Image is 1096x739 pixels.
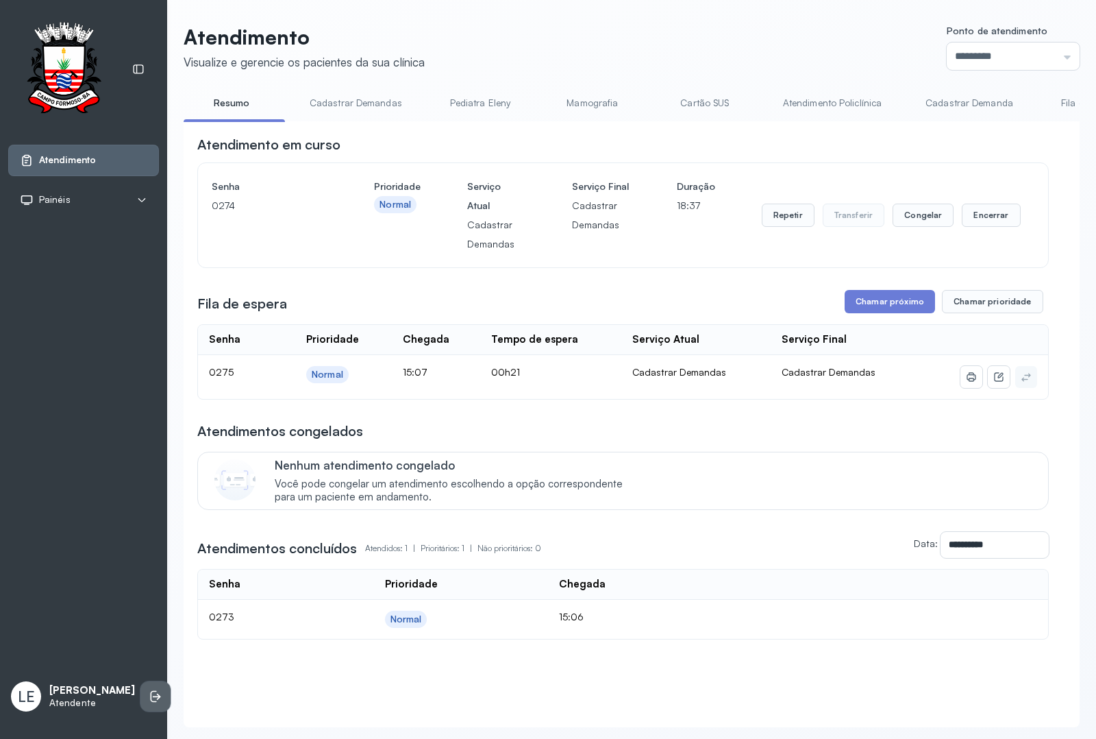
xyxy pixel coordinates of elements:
button: Repetir [762,204,814,227]
h4: Serviço Atual [467,177,525,215]
button: Chamar prioridade [942,290,1043,313]
span: Painéis [39,194,71,206]
span: 15:06 [559,611,584,622]
a: Cadastrar Demandas [296,92,416,114]
span: Cadastrar Demandas [782,366,875,378]
div: Senha [209,333,240,346]
p: Prioritários: 1 [421,539,477,558]
span: 0275 [209,366,234,378]
span: 00h21 [491,366,520,378]
p: Atendidos: 1 [365,539,421,558]
h3: Atendimento em curso [197,135,340,154]
div: Normal [390,614,422,625]
button: Congelar [893,204,954,227]
div: Senha [209,578,240,591]
span: | [470,543,472,553]
h4: Duração [677,177,715,196]
img: Logotipo do estabelecimento [14,22,113,117]
div: Prioridade [306,333,359,346]
img: Imagem de CalloutCard [214,459,256,500]
h3: Fila de espera [197,294,287,313]
p: 18:37 [677,196,715,215]
a: Cartão SUS [657,92,753,114]
div: Normal [379,199,411,210]
button: Transferir [823,204,885,227]
span: 15:07 [403,366,427,378]
p: Nenhum atendimento congelado [275,458,637,472]
a: Atendimento Policlínica [769,92,895,114]
p: Cadastrar Demandas [467,215,525,254]
a: Cadastrar Demanda [912,92,1027,114]
h4: Senha [212,177,327,196]
a: Pediatra Eleny [432,92,528,114]
h4: Prioridade [374,177,421,196]
span: Atendimento [39,154,96,166]
div: Serviço Final [782,333,847,346]
h3: Atendimentos congelados [197,422,363,441]
span: Você pode congelar um atendimento escolhendo a opção correspondente para um paciente em andamento. [275,478,637,504]
div: Serviço Atual [632,333,699,346]
div: Chegada [403,333,449,346]
a: Resumo [184,92,279,114]
div: Chegada [559,578,606,591]
div: Normal [312,369,343,380]
h3: Atendimentos concluídos [197,539,357,558]
label: Data: [914,537,938,549]
p: Cadastrar Demandas [572,196,630,234]
p: Atendente [49,697,135,709]
button: Encerrar [962,204,1020,227]
span: Ponto de atendimento [947,25,1047,36]
span: 0273 [209,611,234,622]
h4: Serviço Final [572,177,630,196]
p: [PERSON_NAME] [49,684,135,697]
p: 0274 [212,196,327,215]
div: Cadastrar Demandas [632,366,760,378]
a: Atendimento [20,154,147,167]
div: Tempo de espera [491,333,578,346]
a: Mamografia [545,92,640,114]
div: Visualize e gerencie os pacientes da sua clínica [184,55,425,69]
button: Chamar próximo [845,290,935,313]
p: Não prioritários: 0 [477,539,541,558]
span: | [413,543,415,553]
p: Atendimento [184,25,425,49]
div: Prioridade [385,578,438,591]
